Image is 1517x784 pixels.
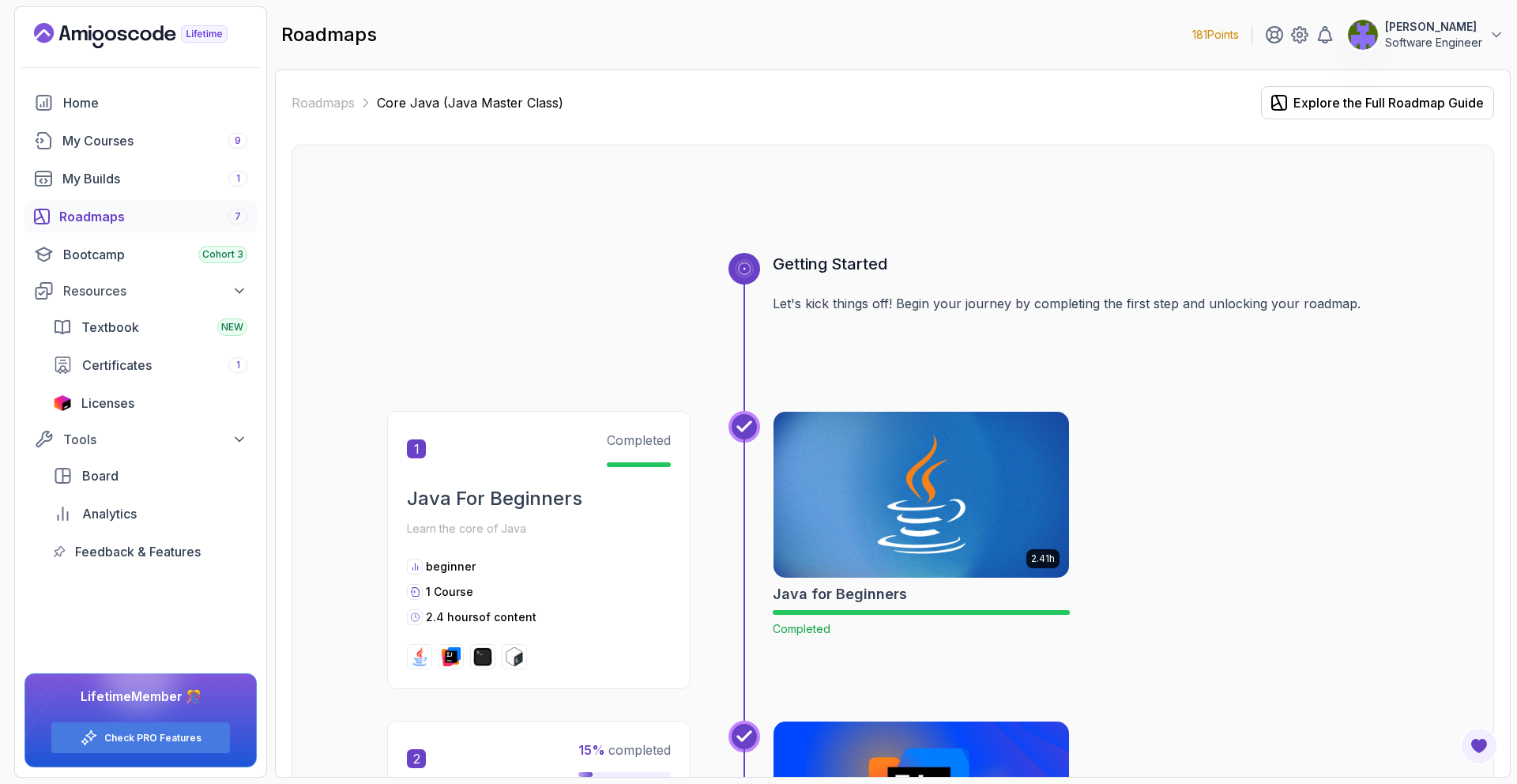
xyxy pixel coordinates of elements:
img: user profile image [1348,20,1378,50]
span: Textbook [81,318,139,337]
p: Core Java (Java Master Class) [377,93,563,112]
span: Feedback & Features [75,542,201,561]
img: intellij logo [442,647,461,666]
div: My Courses [62,131,247,150]
p: 2.41h [1031,552,1055,565]
img: jetbrains icon [53,395,72,411]
h2: roadmaps [281,22,377,47]
img: Java for Beginners card [774,412,1069,578]
span: 1 Course [426,585,473,598]
span: completed [578,742,671,758]
p: [PERSON_NAME] [1385,19,1482,35]
a: Java for Beginners card2.41hJava for BeginnersCompleted [773,411,1070,637]
button: Open Feedback Button [1460,727,1498,765]
p: Learn the core of Java [407,518,671,540]
a: board [43,460,257,492]
span: Certificates [82,356,152,375]
div: Explore the Full Roadmap Guide [1293,93,1484,112]
div: My Builds [62,169,247,188]
img: bash logo [505,647,524,666]
span: Licenses [81,394,134,413]
div: Home [63,93,247,112]
button: Explore the Full Roadmap Guide [1261,86,1494,119]
div: Tools [63,430,247,449]
span: NEW [221,321,243,334]
span: 7 [235,210,241,223]
p: 181 Points [1192,27,1239,43]
div: Resources [63,281,247,300]
button: Resources [24,277,257,305]
p: beginner [426,559,476,575]
span: Completed [773,622,830,635]
span: 15 % [578,742,605,758]
img: java logo [410,647,429,666]
a: Check PRO Features [104,732,201,744]
a: courses [24,125,257,156]
span: 1 [407,439,426,458]
button: Check PRO Features [51,722,231,754]
a: Roadmaps [292,93,355,112]
p: 2.4 hours of content [426,609,536,625]
p: Software Engineer [1385,35,1482,51]
a: builds [24,163,257,194]
div: Bootcamp [63,245,247,264]
a: home [24,87,257,119]
h3: Getting Started [773,253,1398,275]
a: feedback [43,536,257,567]
a: analytics [43,498,257,530]
a: licenses [43,387,257,419]
span: 1 [236,359,240,371]
button: Tools [24,425,257,454]
span: 1 [236,172,240,185]
span: Analytics [82,504,137,523]
a: Landing page [34,23,264,48]
a: textbook [43,311,257,343]
div: Roadmaps [59,207,247,226]
span: 9 [235,134,241,147]
a: certificates [43,349,257,381]
h2: Java For Beginners [407,486,671,511]
span: Cohort 3 [202,248,243,261]
span: 2 [407,749,426,768]
img: terminal logo [473,647,492,666]
p: Let's kick things off! Begin your journey by completing the first step and unlocking your roadmap. [773,294,1398,313]
h2: Java for Beginners [773,583,907,605]
a: roadmaps [24,201,257,232]
span: Completed [607,432,671,448]
button: user profile image[PERSON_NAME]Software Engineer [1347,19,1504,51]
span: Board [82,466,119,485]
a: bootcamp [24,239,257,270]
